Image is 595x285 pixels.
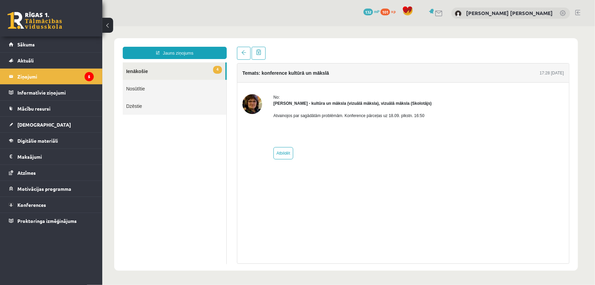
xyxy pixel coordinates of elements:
[381,9,390,15] span: 101
[381,9,399,14] a: 101 xp
[363,9,373,15] span: 132
[9,197,94,213] a: Konferences
[437,44,462,50] div: 17:28 [DATE]
[85,72,94,81] i: 5
[140,68,160,88] img: Ilze Kolka - kultūra un māksla (vizuālā māksla), vizuālā māksla
[9,117,94,132] a: [DEMOGRAPHIC_DATA]
[17,218,77,224] span: Proktoringa izmēģinājums
[363,9,380,14] a: 132 mP
[111,40,120,47] span: 4
[171,86,329,92] p: Atvainojos par sagādātām problēmām. Konference pārceļas uz 18.09. plkstn. 16:50
[9,53,94,68] a: Aktuāli
[391,9,396,14] span: xp
[9,165,94,181] a: Atzīmes
[17,138,58,144] span: Digitālie materiāli
[17,85,94,100] legend: Informatīvie ziņojumi
[17,202,46,208] span: Konferences
[466,10,553,16] a: [PERSON_NAME] [PERSON_NAME]
[17,41,35,47] span: Sākums
[374,9,380,14] span: mP
[17,69,94,84] legend: Ziņojumi
[140,44,227,49] h4: Temats: konference kultūrā un mākslā
[17,105,50,112] span: Mācību resursi
[9,181,94,197] a: Motivācijas programma
[9,149,94,165] a: Maksājumi
[171,121,191,133] a: Atbildēt
[20,36,123,54] a: 4Ienākošie
[9,69,94,84] a: Ziņojumi5
[9,85,94,100] a: Informatīvie ziņojumi
[17,186,71,192] span: Motivācijas programma
[20,71,124,88] a: Dzēstie
[8,12,62,29] a: Rīgas 1. Tālmācības vidusskola
[171,75,329,80] strong: [PERSON_NAME] - kultūra un māksla (vizuālā māksla), vizuālā māksla (Skolotājs)
[17,170,36,176] span: Atzīmes
[17,57,34,63] span: Aktuāli
[171,68,329,74] div: No:
[455,10,462,17] img: Frančesko Pio Bevilakva
[17,149,94,165] legend: Maksājumi
[9,37,94,52] a: Sākums
[9,133,94,148] a: Digitālie materiāli
[17,122,71,128] span: [DEMOGRAPHIC_DATA]
[9,213,94,229] a: Proktoringa izmēģinājums
[9,101,94,116] a: Mācību resursi
[20,20,124,33] a: Jauns ziņojums
[20,54,124,71] a: Nosūtītie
